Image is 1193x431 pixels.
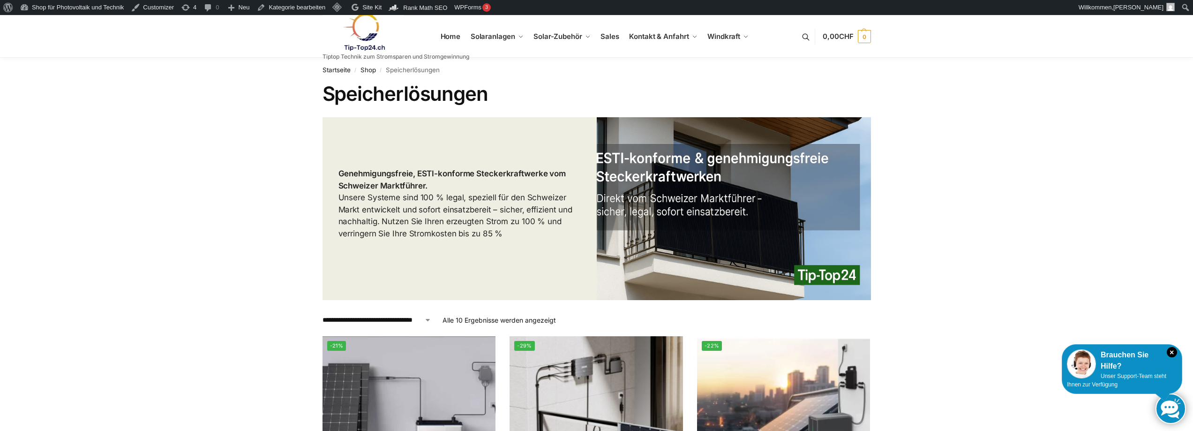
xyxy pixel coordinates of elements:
img: Die Nummer 1 in der Schweiz für 100 % legale [597,117,871,300]
span: / [376,67,386,74]
a: Windkraft [704,15,753,58]
p: Tiptop Technik zum Stromsparen und Stromgewinnung [323,54,469,60]
div: Brauchen Sie Hilfe? [1067,349,1177,372]
a: Shop [360,66,376,74]
a: Startseite [323,66,351,74]
span: Unser Support-Team steht Ihnen zur Verfügung [1067,373,1166,388]
span: 0 [858,30,871,43]
i: Schließen [1167,347,1177,357]
span: 0,00 [823,32,853,41]
img: Benutzerbild von Rupert Spoddig [1166,3,1175,11]
span: Solar-Zubehör [533,32,582,41]
nav: Cart contents [823,15,870,59]
span: / [351,67,360,74]
a: 0,00CHF 0 [823,23,870,51]
span: Sales [600,32,619,41]
p: Alle 10 Ergebnisse werden angezeigt [443,315,556,325]
span: Unsere Systeme sind 100 % legal, speziell für den Schweizer Markt entwickelt und sofort einsatzbe... [338,169,573,238]
a: Solar-Zubehör [530,15,594,58]
span: CHF [839,32,854,41]
nav: Breadcrumb [323,58,871,82]
span: Windkraft [707,32,740,41]
select: Shop-Reihenfolge [323,315,431,325]
a: Solaranlagen [466,15,527,58]
span: Site Kit [362,4,382,11]
strong: Genehmigungsfreie, ESTI-konforme Steckerkraftwerke vom Schweizer Marktführer. [338,169,566,190]
a: Kontakt & Anfahrt [625,15,701,58]
h1: Speicherlösungen [323,82,871,106]
span: Rank Math SEO [403,4,447,11]
a: Sales [597,15,623,58]
span: Kontakt & Anfahrt [629,32,689,41]
img: Customer service [1067,349,1096,378]
span: Solaranlagen [471,32,515,41]
img: Solaranlagen, Speicheranlagen und Energiesparprodukte [323,13,405,51]
div: 3 [482,3,491,12]
span: [PERSON_NAME] [1113,4,1163,11]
